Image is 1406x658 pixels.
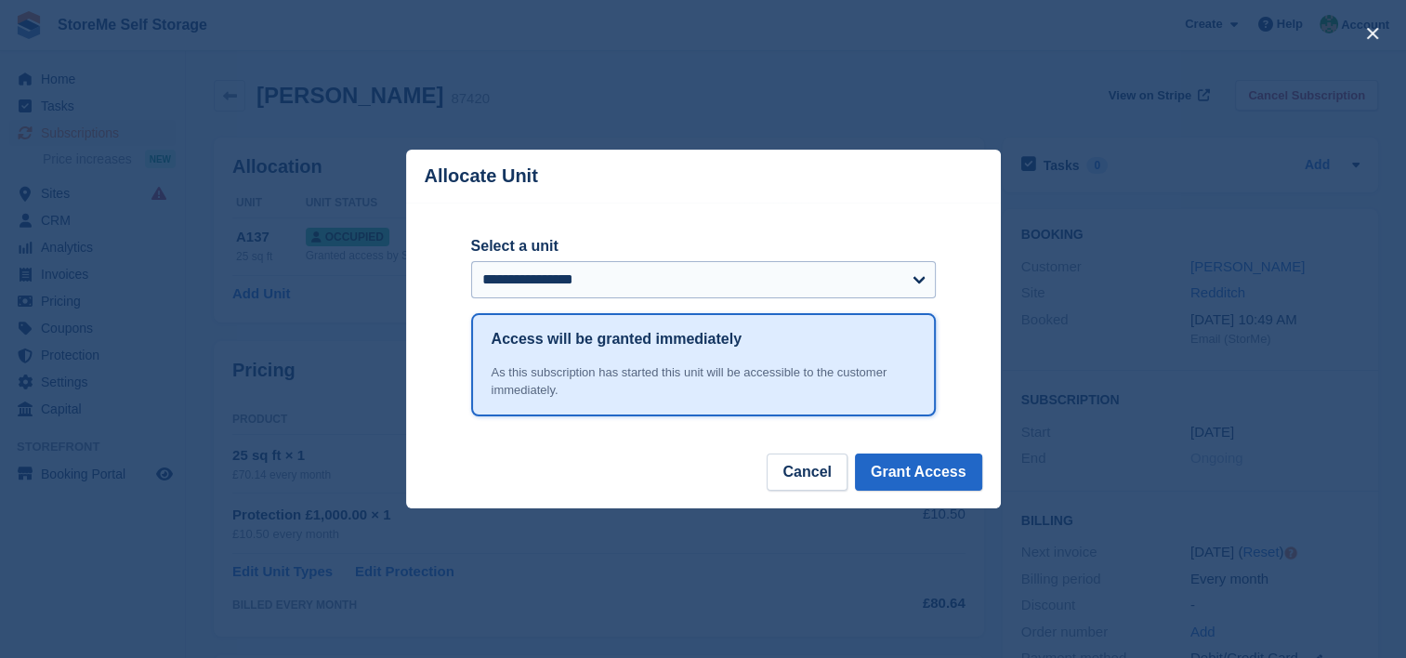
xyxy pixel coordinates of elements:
[492,363,915,400] div: As this subscription has started this unit will be accessible to the customer immediately.
[425,165,538,187] p: Allocate Unit
[492,328,742,350] h1: Access will be granted immediately
[767,454,847,491] button: Cancel
[855,454,982,491] button: Grant Access
[1358,19,1387,48] button: close
[471,235,936,257] label: Select a unit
